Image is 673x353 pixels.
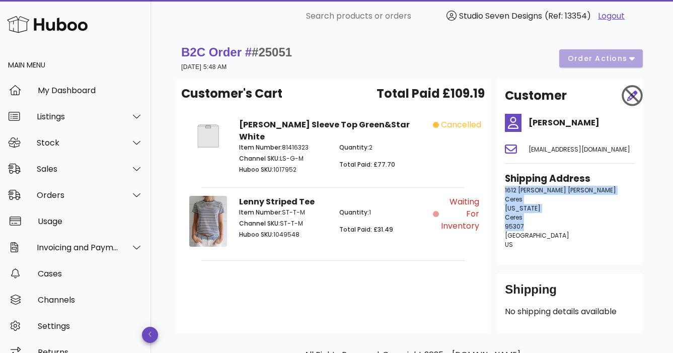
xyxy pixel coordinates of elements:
[38,269,143,278] div: Cases
[505,172,635,186] h3: Shipping Address
[339,143,369,152] span: Quantity:
[37,190,119,200] div: Orders
[239,196,315,207] strong: Lenny Striped Tee
[37,112,119,121] div: Listings
[598,10,625,22] a: Logout
[339,160,395,169] span: Total Paid: £77.70
[37,164,119,174] div: Sales
[239,208,327,217] p: ST-T-M
[377,85,485,103] span: Total Paid £109.19
[252,45,292,59] span: #25051
[239,230,273,239] span: Huboo SKU:
[38,321,143,331] div: Settings
[339,208,369,217] span: Quantity:
[239,154,280,163] span: Channel SKU:
[441,196,479,232] span: Waiting for Inventory
[239,165,327,174] p: 1017952
[505,213,522,222] span: Ceres
[529,117,635,129] h4: [PERSON_NAME]
[181,85,282,103] span: Customer's Cart
[239,230,327,239] p: 1049548
[239,219,327,228] p: ST-T-M
[339,143,427,152] p: 2
[339,208,427,217] p: 1
[545,10,591,22] span: (Ref: 13354)
[339,225,393,234] span: Total Paid: £31.49
[37,243,119,252] div: Invoicing and Payments
[239,119,410,143] strong: [PERSON_NAME] Sleeve Top Green&Star White
[505,231,569,240] span: [GEOGRAPHIC_DATA]
[239,165,273,174] span: Huboo SKU:
[505,87,567,105] h2: Customer
[37,138,119,148] div: Stock
[189,196,227,247] img: Product Image
[239,143,282,152] span: Item Number:
[181,63,227,70] small: [DATE] 5:48 AM
[239,208,282,217] span: Item Number:
[181,45,292,59] strong: B2C Order #
[505,240,513,249] span: US
[505,281,635,306] div: Shipping
[38,86,143,95] div: My Dashboard
[505,195,522,203] span: Ceres
[505,222,524,231] span: 95307
[7,14,88,35] img: Huboo Logo
[505,204,541,213] span: [US_STATE]
[505,306,635,318] p: No shipping details available
[239,154,327,163] p: LS-G-M
[189,119,227,153] img: Product Image
[529,145,630,154] span: [EMAIL_ADDRESS][DOMAIN_NAME]
[38,295,143,305] div: Channels
[505,186,616,194] span: 1612 [PERSON_NAME] [PERSON_NAME]
[239,219,280,228] span: Channel SKU:
[441,119,481,131] span: cancelled
[38,217,143,226] div: Usage
[239,143,327,152] p: 81416323
[459,10,542,22] span: Studio Seven Designs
